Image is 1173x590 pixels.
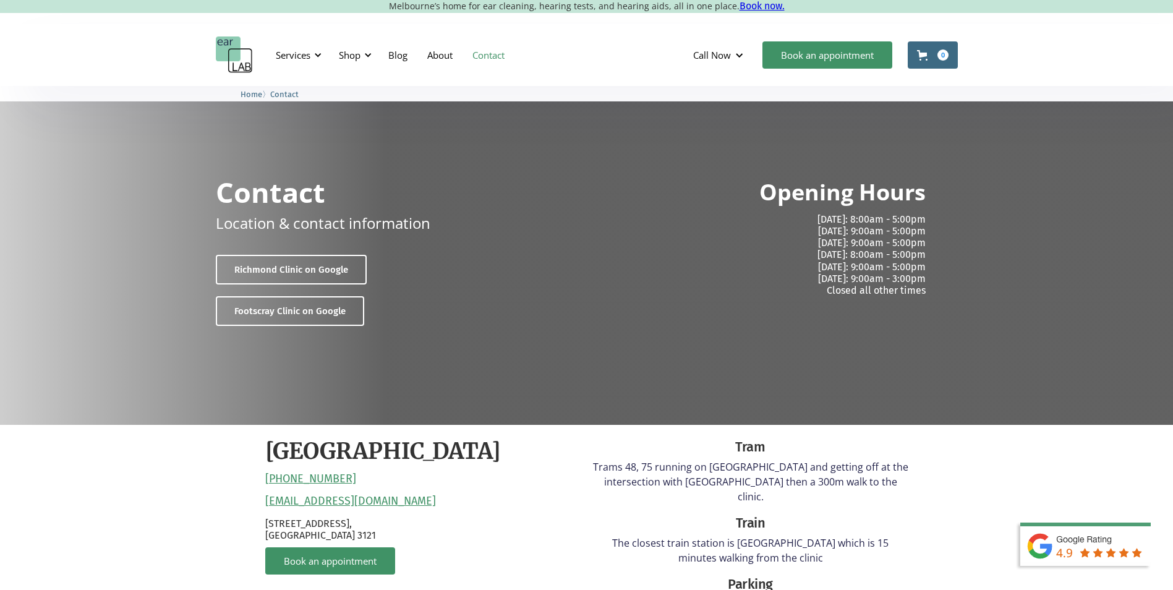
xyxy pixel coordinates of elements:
div: Tram [593,437,908,457]
p: [DATE]: 8:00am - 5:00pm [DATE]: 9:00am - 5:00pm [DATE]: 9:00am - 5:00pm [DATE]: 8:00am - 5:00pm [... [597,213,926,296]
a: Home [241,88,262,100]
a: home [216,36,253,74]
div: Shop [339,49,360,61]
p: Trams 48, 75 running on [GEOGRAPHIC_DATA] and getting off at the intersection with [GEOGRAPHIC_DA... [593,460,908,504]
p: The closest train station is [GEOGRAPHIC_DATA] which is 15 minutes walking from the clinic [593,536,908,565]
a: Blog [378,37,417,73]
span: Home [241,90,262,99]
a: Contact [463,37,514,73]
div: Services [276,49,310,61]
a: Book an appointment [265,547,395,575]
p: Location & contact information [216,212,430,234]
a: Footscray Clinic on Google [216,296,364,326]
span: Contact [270,90,299,99]
p: [STREET_ADDRESS], [GEOGRAPHIC_DATA] 3121 [265,518,581,541]
a: Book an appointment [762,41,892,69]
a: Contact [270,88,299,100]
a: [EMAIL_ADDRESS][DOMAIN_NAME] [265,495,436,508]
a: [PHONE_NUMBER] [265,472,356,486]
div: Train [593,513,908,533]
div: 0 [937,49,949,61]
div: Call Now [683,36,756,74]
a: Open cart [908,41,958,69]
div: Shop [331,36,375,74]
h2: Opening Hours [759,178,926,207]
a: About [417,37,463,73]
div: Call Now [693,49,731,61]
li: 〉 [241,88,270,101]
div: Services [268,36,325,74]
a: Richmond Clinic on Google [216,255,367,284]
h2: [GEOGRAPHIC_DATA] [265,437,501,466]
h1: Contact [216,178,325,206]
